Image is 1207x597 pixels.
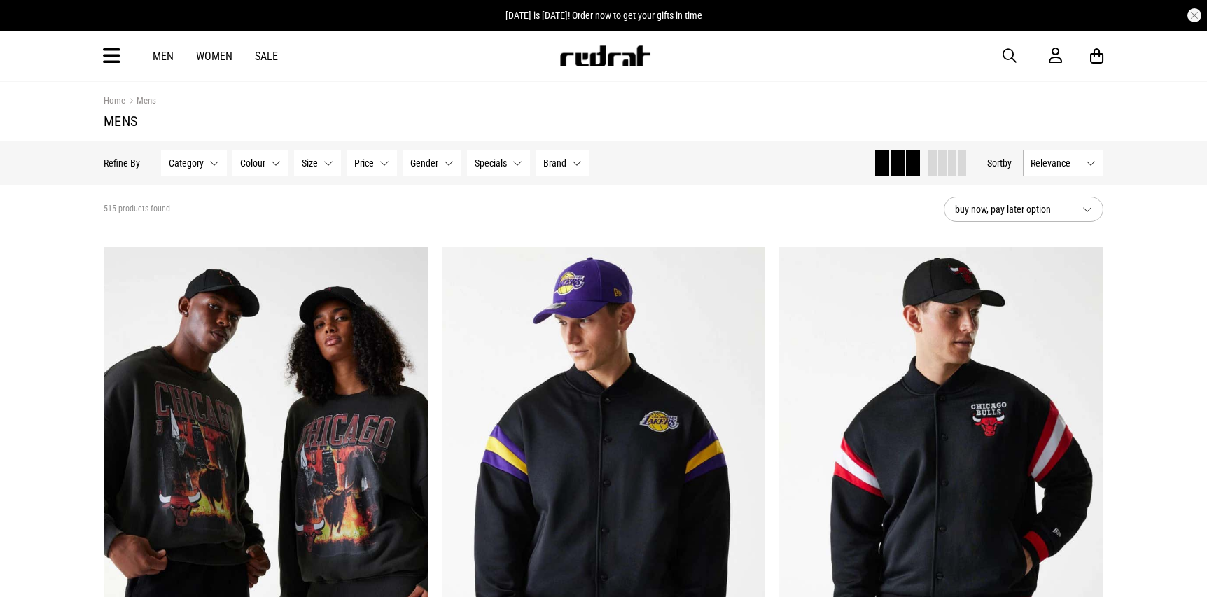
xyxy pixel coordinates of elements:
[475,157,507,169] span: Specials
[536,150,589,176] button: Brand
[255,50,278,63] a: Sale
[104,113,1103,129] h1: Mens
[354,157,374,169] span: Price
[347,150,397,176] button: Price
[403,150,461,176] button: Gender
[505,10,702,21] span: [DATE] is [DATE]! Order now to get your gifts in time
[559,45,651,66] img: Redrat logo
[153,50,174,63] a: Men
[302,157,318,169] span: Size
[1023,150,1103,176] button: Relevance
[104,157,140,169] p: Refine By
[104,95,125,106] a: Home
[104,204,170,215] span: 515 products found
[1031,157,1080,169] span: Relevance
[1003,157,1012,169] span: by
[467,150,530,176] button: Specials
[987,155,1012,171] button: Sortby
[232,150,288,176] button: Colour
[944,197,1103,222] button: buy now, pay later option
[125,95,156,108] a: Mens
[169,157,204,169] span: Category
[240,157,265,169] span: Colour
[161,150,227,176] button: Category
[410,157,438,169] span: Gender
[196,50,232,63] a: Women
[543,157,566,169] span: Brand
[294,150,341,176] button: Size
[955,201,1071,218] span: buy now, pay later option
